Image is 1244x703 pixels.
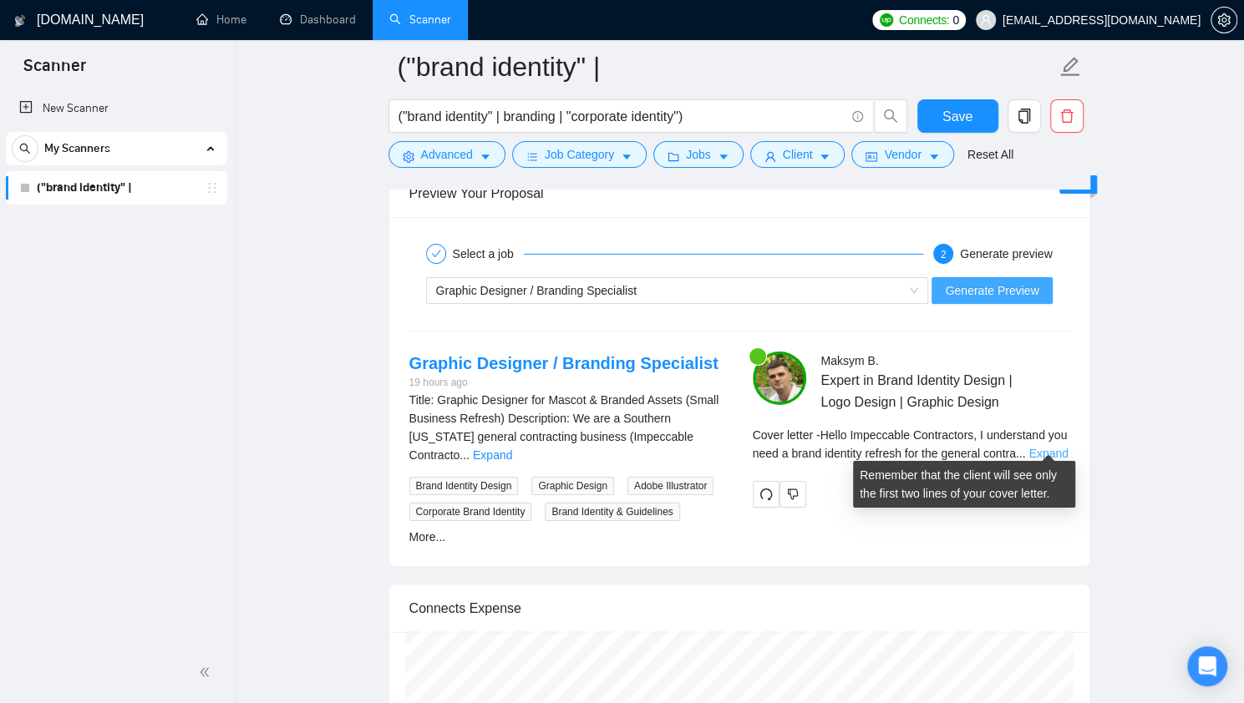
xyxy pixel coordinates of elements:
[388,141,505,168] button: settingAdvancedcaret-down
[880,13,893,27] img: upwork-logo.png
[941,249,947,260] span: 2
[460,448,470,462] span: ...
[431,249,441,259] span: check
[1008,99,1041,133] button: copy
[783,145,813,164] span: Client
[512,141,647,168] button: barsJob Categorycaret-down
[12,135,38,162] button: search
[14,8,26,34] img: logo
[1059,56,1081,78] span: edit
[19,92,214,125] a: New Scanner
[6,92,227,125] li: New Scanner
[754,488,779,501] span: redo
[653,141,744,168] button: folderJobscaret-down
[932,277,1052,304] button: Generate Preview
[917,99,998,133] button: Save
[399,106,845,127] input: Search Freelance Jobs...
[436,284,637,297] span: Graphic Designer / Branding Specialist
[1211,7,1237,33] button: setting
[852,111,863,122] span: info-circle
[206,181,219,195] span: holder
[899,11,949,29] span: Connects:
[480,150,491,163] span: caret-down
[750,141,845,168] button: userClientcaret-down
[1028,447,1068,460] a: Expand
[37,171,195,205] a: ("brand identity" |
[1008,109,1040,124] span: copy
[621,150,632,163] span: caret-down
[875,109,906,124] span: search
[403,150,414,163] span: setting
[409,503,532,521] span: Corporate Brand Identity
[1211,13,1237,27] a: setting
[196,13,246,27] a: homeHome
[409,584,1069,632] div: Connects Expense
[960,244,1053,264] div: Generate preview
[453,244,524,264] div: Select a job
[753,426,1069,463] div: Remember that the client will see only the first two lines of your cover letter.
[1187,646,1227,686] div: Open Intercom Messenger
[409,354,718,372] a: Graphic Designer / Branding Specialist
[874,99,907,133] button: search
[409,530,446,544] a: More...
[409,375,718,391] div: 19 hours ago
[526,150,538,163] span: bars
[753,428,1068,460] span: Cover letter - Hello Impeccable Contractors, I understand you need a brand identity refresh for t...
[6,132,227,205] li: My Scanners
[764,150,776,163] span: user
[686,145,711,164] span: Jobs
[545,145,614,164] span: Job Category
[820,370,1019,412] span: Expert in Brand Identity Design | Logo Design | Graphic Design
[753,481,779,508] button: redo
[10,53,99,89] span: Scanner
[421,145,473,164] span: Advanced
[545,503,679,521] span: Brand Identity & Guidelines
[409,393,719,462] span: Title: Graphic Designer for Mascot & Branded Assets (Small Business Refresh) Description: We are ...
[389,13,451,27] a: searchScanner
[531,477,614,495] span: Graphic Design
[1066,178,1089,191] span: New
[1051,109,1083,124] span: delete
[199,664,216,680] span: double-left
[952,11,959,29] span: 0
[779,481,806,508] button: dislike
[1050,99,1084,133] button: delete
[753,351,806,405] img: c1yHspI6BOUc8WFbnbQzbShPfeVvQkUHvzx74d5bKoku1R9Bm-vWt58-7V4vfqiX8W
[409,169,1069,217] div: Preview Your Proposal
[942,106,972,127] span: Save
[980,14,992,26] span: user
[44,132,110,165] span: My Scanners
[409,391,726,464] div: Title: Graphic Designer for Mascot & Branded Assets (Small Business Refresh) Description: We are ...
[1016,447,1026,460] span: ...
[884,145,921,164] span: Vendor
[866,150,877,163] span: idcard
[787,488,799,501] span: dislike
[627,477,713,495] span: Adobe Illustrator
[820,354,878,367] span: Maksym B .
[280,13,356,27] a: dashboardDashboard
[398,46,1056,88] input: Scanner name...
[473,448,512,462] a: Expand
[13,143,38,154] span: search
[853,461,1075,508] div: Remember that the client will see only the first two lines of your cover letter.
[945,281,1038,300] span: Generate Preview
[409,477,519,495] span: Brand Identity Design
[851,141,953,168] button: idcardVendorcaret-down
[928,150,940,163] span: caret-down
[967,145,1013,164] a: Reset All
[668,150,679,163] span: folder
[718,150,729,163] span: caret-down
[819,150,830,163] span: caret-down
